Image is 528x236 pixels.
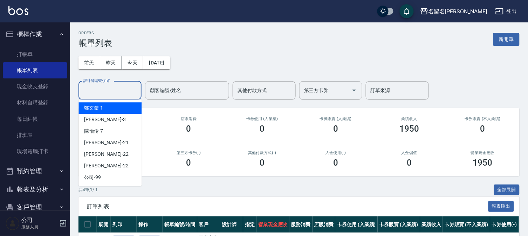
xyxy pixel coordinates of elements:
[137,216,163,233] th: 操作
[349,85,360,96] button: Open
[313,216,336,233] th: 店販消費
[78,56,100,69] button: 前天
[399,124,419,134] h3: 1950
[381,117,438,121] h2: 業績收入
[122,56,144,69] button: 今天
[243,216,256,233] th: 指定
[83,78,111,83] label: 設計師編號/姓名
[87,203,488,210] span: 訂單列表
[407,158,412,168] h3: 0
[454,117,511,121] h2: 卡券販賣 (不入業績)
[260,124,265,134] h3: 0
[197,216,220,233] th: 客戶
[480,124,485,134] h3: 0
[3,78,67,95] a: 現金收支登錄
[454,151,511,155] h2: 營業現金應收
[3,62,67,78] a: 帳單列表
[163,216,197,233] th: 帳單編號/時間
[6,216,20,230] img: Person
[160,117,217,121] h2: 店販消費
[490,216,519,233] th: 卡券使用(-)
[84,151,128,158] span: [PERSON_NAME] -22
[84,139,128,146] span: [PERSON_NAME] -21
[186,124,191,134] h3: 0
[494,185,520,195] button: 全部展開
[84,127,103,135] span: 陳怡伶 -7
[143,56,170,69] button: [DATE]
[3,25,67,43] button: 櫃檯作業
[160,151,217,155] h2: 第三方卡券(-)
[78,38,112,48] h3: 帳單列表
[307,151,364,155] h2: 入金使用(-)
[333,158,338,168] h3: 0
[111,216,137,233] th: 列印
[84,116,125,123] span: [PERSON_NAME] -3
[400,4,414,18] button: save
[493,36,520,42] a: 新開單
[220,216,243,233] th: 設計師
[21,217,57,224] h5: 公司
[493,5,520,18] button: 登出
[8,6,28,15] img: Logo
[3,46,67,62] a: 打帳單
[3,162,67,180] button: 預約管理
[84,104,103,112] span: 鄭文鎧 -1
[428,7,487,16] div: 名留名[PERSON_NAME]
[256,216,289,233] th: 營業現金應收
[3,198,67,216] button: 客戶管理
[100,56,122,69] button: 昨天
[186,158,191,168] h3: 0
[234,151,291,155] h2: 其他付款方式(-)
[443,216,490,233] th: 卡券販賣 (不入業績)
[3,111,67,127] a: 每日結帳
[488,203,514,209] a: 報表匯出
[420,216,443,233] th: 業績收入
[335,216,378,233] th: 卡券使用 (入業績)
[473,158,493,168] h3: 1950
[3,127,67,143] a: 排班表
[307,117,364,121] h2: 卡券販賣 (入業績)
[333,124,338,134] h3: 0
[3,95,67,111] a: 材料自購登錄
[234,117,291,121] h2: 卡券使用 (入業績)
[21,224,57,230] p: 服務人員
[381,151,438,155] h2: 入金儲值
[97,216,111,233] th: 展開
[488,201,514,212] button: 報表匯出
[417,4,490,19] button: 名留名[PERSON_NAME]
[3,143,67,159] a: 現場電腦打卡
[260,158,265,168] h3: 0
[493,33,520,46] button: 新開單
[3,180,67,199] button: 報表及分析
[378,216,420,233] th: 卡券販賣 (入業績)
[289,216,313,233] th: 服務消費
[84,174,101,181] span: 公司 -99
[84,162,128,169] span: [PERSON_NAME] -22
[78,187,98,193] p: 共 4 筆, 1 / 1
[78,31,112,35] h2: ORDERS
